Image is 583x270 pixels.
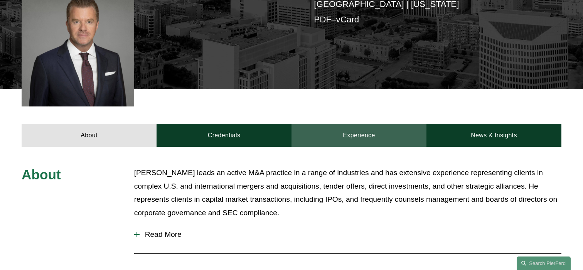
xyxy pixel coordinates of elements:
a: Experience [291,124,426,147]
a: Credentials [157,124,291,147]
a: PDF [314,15,331,24]
p: [PERSON_NAME] leads an active M&A practice in a range of industries and has extensive experience ... [134,166,561,219]
button: Read More [134,224,561,245]
a: vCard [336,15,359,24]
a: News & Insights [426,124,561,147]
a: Search this site [517,256,571,270]
span: About [22,167,61,182]
span: Read More [140,230,561,239]
a: About [22,124,157,147]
